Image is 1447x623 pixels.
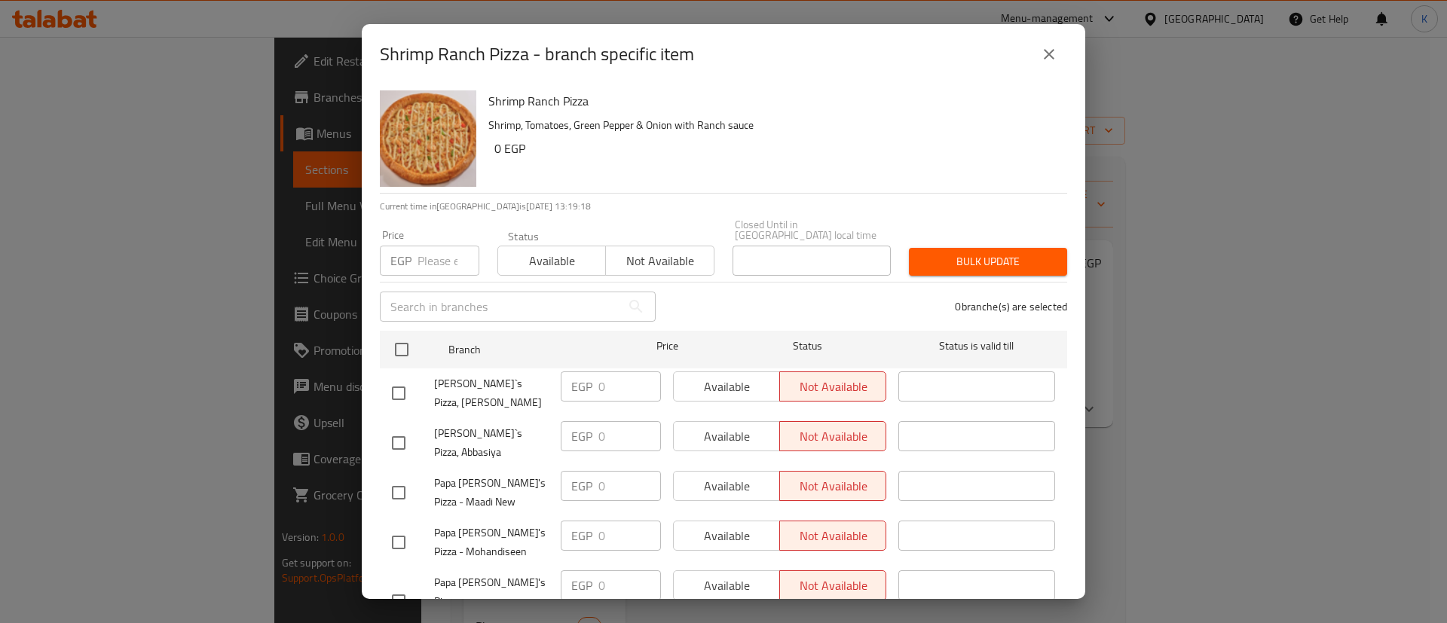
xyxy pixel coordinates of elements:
input: Please enter price [598,371,661,402]
span: Status is valid till [898,337,1055,356]
input: Please enter price [598,570,661,600]
input: Please enter price [598,521,661,551]
span: [PERSON_NAME]`s Pizza, [PERSON_NAME] [434,374,549,412]
img: Shrimp Ranch Pizza [380,90,476,187]
p: Shrimp, Tomatoes, Green Pepper & Onion with Ranch sauce [488,116,1055,135]
h6: 0 EGP [494,138,1055,159]
button: Available [497,246,606,276]
p: Current time in [GEOGRAPHIC_DATA] is [DATE] 13:19:18 [380,200,1067,213]
span: Available [504,250,600,272]
span: Status [730,337,886,356]
button: close [1031,36,1067,72]
span: Branch [448,341,605,359]
input: Please enter price [598,421,661,451]
span: Papa [PERSON_NAME]'s Pizza - Maadi New [434,474,549,512]
p: EGP [571,576,592,594]
span: Bulk update [921,252,1055,271]
button: Not available [605,246,714,276]
p: EGP [571,477,592,495]
p: EGP [571,427,592,445]
p: EGP [571,527,592,545]
input: Please enter price [598,471,661,501]
input: Please enter price [418,246,479,276]
span: Price [617,337,717,356]
input: Search in branches [380,292,621,322]
span: Not available [612,250,708,272]
h2: Shrimp Ranch Pizza - branch specific item [380,42,694,66]
span: Papa [PERSON_NAME]'s Pizza - Mohandiseen [434,524,549,561]
button: Bulk update [909,248,1067,276]
p: 0 branche(s) are selected [955,299,1067,314]
h6: Shrimp Ranch Pizza [488,90,1055,111]
span: [PERSON_NAME]`s Pizza, Abbasiya [434,424,549,462]
p: EGP [571,377,592,395]
p: EGP [390,252,411,270]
